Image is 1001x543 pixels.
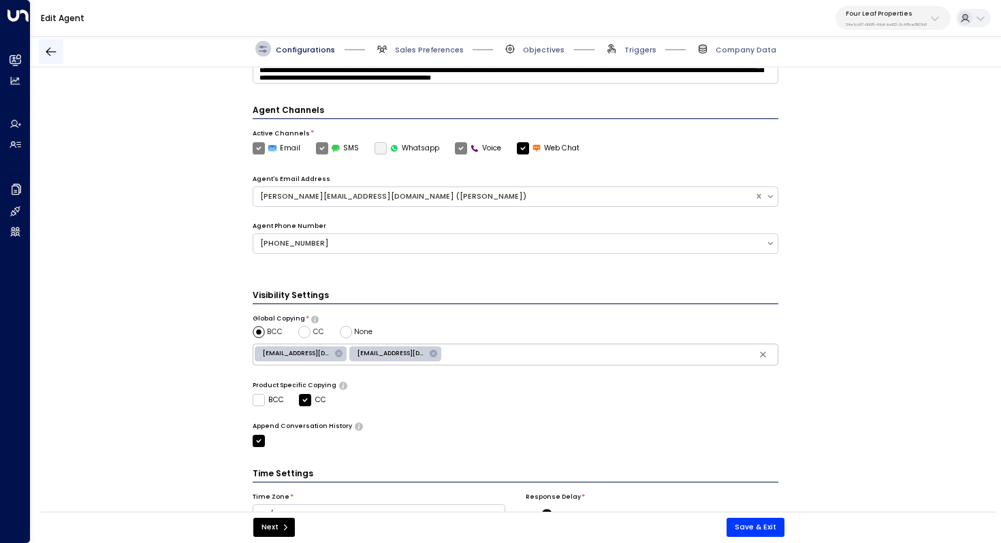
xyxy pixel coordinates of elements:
[267,327,283,338] span: BCC
[253,289,779,304] h3: Visibility Settings
[754,346,772,363] button: Clear
[253,518,295,537] button: Next
[311,316,319,323] button: Choose whether the agent should include specific emails in the CC or BCC line of all outgoing ema...
[41,12,84,24] a: Edit Agent
[260,191,748,202] div: [PERSON_NAME][EMAIL_ADDRESS][DOMAIN_NAME] ([PERSON_NAME])
[253,142,301,154] label: Email
[836,6,951,30] button: Four Leaf Properties34e1cd17-0f68-49af-bd32-3c48ce8611d1
[260,238,759,249] div: [PHONE_NUMBER]
[253,104,779,119] h4: Agent Channels
[255,349,338,358] span: [EMAIL_ADDRESS][DOMAIN_NAME]
[253,314,305,324] label: Global Copying
[253,394,284,406] label: BCC
[375,142,440,154] label: Whatsapp
[523,45,565,55] span: Objectives
[624,45,656,55] span: Triggers
[395,45,464,55] span: Sales Preferences
[727,518,784,537] button: Save & Exit
[255,346,347,362] div: [EMAIL_ADDRESS][DOMAIN_NAME]
[517,142,580,154] label: Web Chat
[846,10,927,18] p: Four Leaf Properties
[349,346,441,362] div: [EMAIL_ADDRESS][DOMAIN_NAME]
[299,394,325,406] label: CC
[313,327,324,338] span: CC
[253,175,330,184] label: Agent's Email Address
[354,327,372,338] span: None
[253,467,779,482] h3: Time Settings
[253,493,289,502] label: Time Zone
[316,142,360,154] label: SMS
[253,422,352,431] label: Append Conversation History
[716,45,776,55] span: Company Data
[253,381,336,391] label: Product Specific Copying
[375,142,440,154] div: To activate this channel, please go to the Integrations page
[349,349,433,358] span: [EMAIL_ADDRESS][DOMAIN_NAME]
[276,45,335,55] span: Configurations
[253,222,326,231] label: Agent Phone Number
[846,22,927,27] p: 34e1cd17-0f68-49af-bd32-3c48ce8611d1
[455,142,502,154] label: Voice
[355,423,362,429] button: Only use if needed, as email clients normally append the conversation history to outgoing emails....
[253,129,310,139] label: Active Channels
[526,493,581,502] label: Response Delay
[339,382,347,389] button: Determine if there should be product-specific CC or BCC rules for all of the agent’s emails. Sele...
